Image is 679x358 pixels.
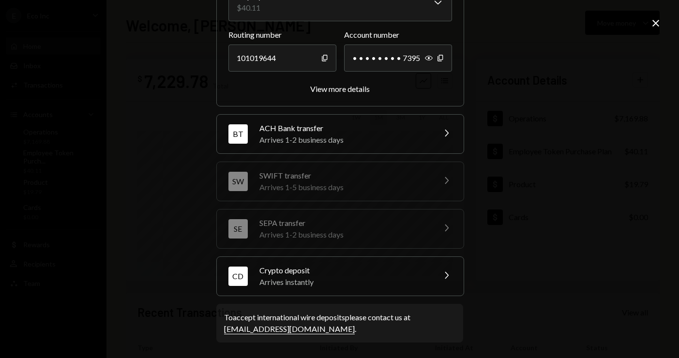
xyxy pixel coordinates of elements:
[224,324,355,334] a: [EMAIL_ADDRESS][DOMAIN_NAME]
[259,217,429,229] div: SEPA transfer
[344,29,452,41] label: Account number
[228,267,248,286] div: CD
[217,162,464,201] button: SWSWIFT transferArrives 1-5 business days
[228,219,248,239] div: SE
[344,45,452,72] div: • • • • • • • • 7395
[217,115,464,153] button: BTACH Bank transferArrives 1-2 business days
[259,134,429,146] div: Arrives 1-2 business days
[228,45,336,72] div: 101019644
[228,172,248,191] div: SW
[259,181,429,193] div: Arrives 1-5 business days
[310,84,370,93] div: View more details
[259,170,429,181] div: SWIFT transfer
[224,312,455,335] div: To accept international wire deposits please contact us at .
[259,276,429,288] div: Arrives instantly
[228,124,248,144] div: BT
[259,122,429,134] div: ACH Bank transfer
[228,29,336,41] label: Routing number
[259,265,429,276] div: Crypto deposit
[217,209,464,248] button: SESEPA transferArrives 1-2 business days
[310,84,370,94] button: View more details
[217,257,464,296] button: CDCrypto depositArrives instantly
[259,229,429,240] div: Arrives 1-2 business days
